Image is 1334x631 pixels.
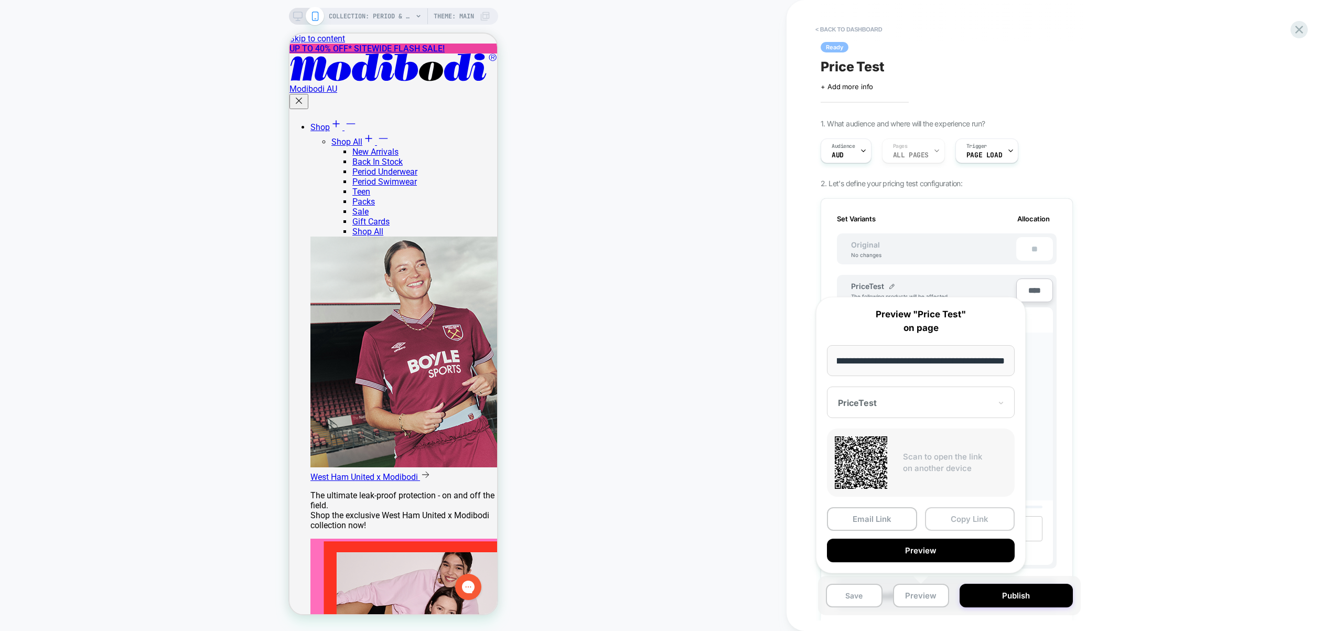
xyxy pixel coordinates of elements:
a: New Arrivals [63,113,109,123]
a: Period Underwear [63,133,128,143]
button: Publish [960,584,1072,607]
a: Back In Stock [63,123,113,133]
a: Gift Cards [63,183,100,193]
span: 1. What audience and where will the experience run? [821,119,985,128]
p: Scan to open the link on another device [903,451,1007,475]
span: West Ham United x Modibodi [21,439,128,448]
button: Save [826,584,883,607]
a: Period Swimwear [63,143,127,153]
span: Page Load [966,152,1002,159]
button: Copy Link [925,507,1015,531]
span: Ready [821,42,848,52]
svg: Plus icon [73,99,85,111]
a: Sale [63,173,79,183]
p: Preview "Price Test" on page [827,308,1015,335]
span: Theme: MAIN [434,8,474,25]
a: Shop [42,103,100,113]
div: No changes [841,252,892,258]
span: PriceTest [851,282,884,291]
svg: Minus icon [88,99,100,111]
p: The ultimate leak-proof protection - on and off the field. Shop the exclusive West Ham United x M... [21,457,208,497]
button: Email Link [827,507,917,531]
span: COLLECTION: Period & Leak-Proof Swimwear (Category) [329,8,413,25]
span: Price Test [821,59,885,74]
svg: Plus icon [40,84,53,97]
svg: Cross icon [4,62,15,72]
button: Preview [827,539,1015,562]
a: Teen [63,153,81,163]
button: < back to dashboard [810,21,887,38]
a: Shop All [63,193,94,203]
img: West Ham United x Modibodi [21,203,252,434]
a: West Ham United x Modibodi [21,439,141,448]
img: edit [889,284,895,289]
a: Packs [63,163,85,173]
span: Original [841,240,890,249]
a: West Ham United x Modibodi [21,203,208,436]
a: Shop [21,89,68,99]
span: Allocation [1017,215,1050,223]
svg: Minus icon [55,84,68,97]
span: AUD [832,152,844,159]
span: Trigger [966,143,987,150]
span: Audience [832,143,855,150]
span: + Add more info [821,82,873,91]
span: Set Variants [837,215,876,223]
iframe: Gorgias live chat messenger [160,537,197,570]
span: 2. Let's define your pricing test configuration: [821,179,962,188]
button: Preview [893,584,950,607]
